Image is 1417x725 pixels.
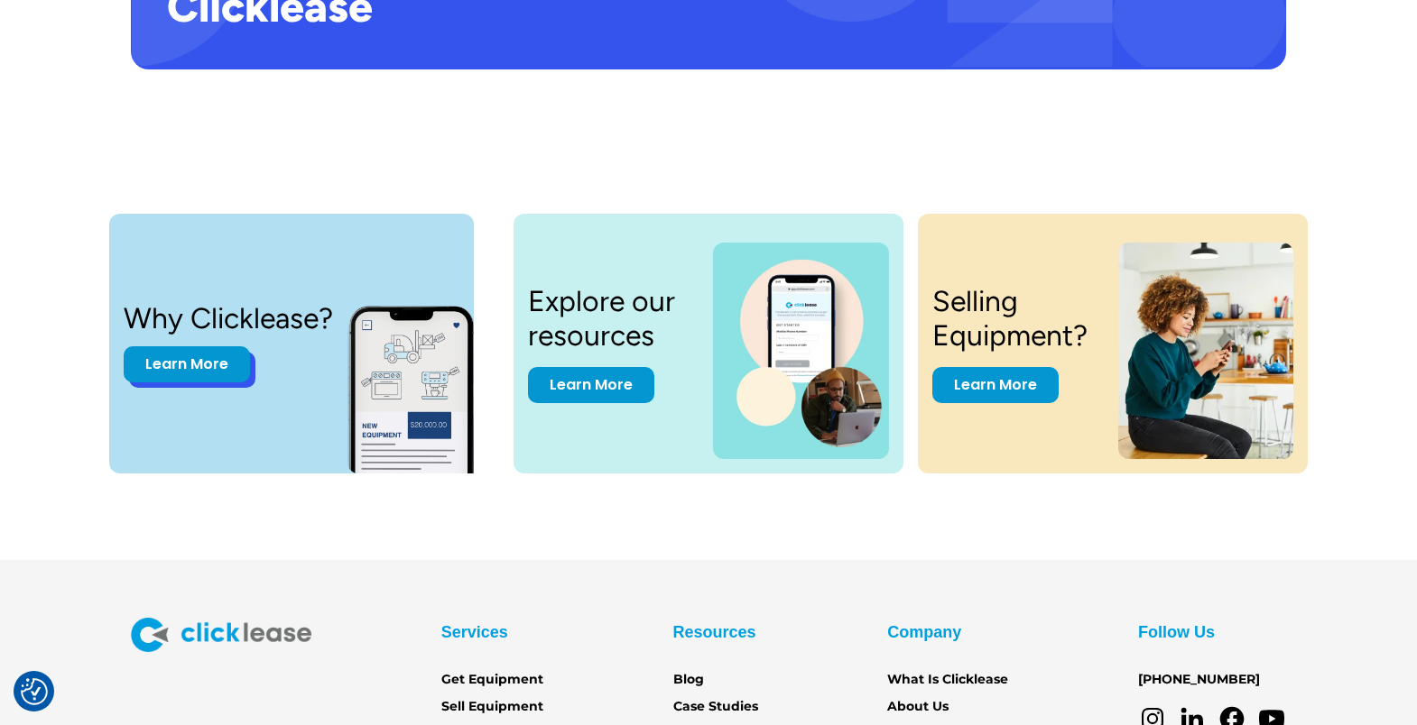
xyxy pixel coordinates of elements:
[124,301,333,335] h3: Why Clicklease?
[673,697,758,717] a: Case Studies
[528,284,691,353] h3: Explore our resources
[932,367,1059,403] a: Learn More
[673,618,756,647] div: Resources
[1118,243,1293,459] img: a woman sitting on a stool looking at her cell phone
[21,678,48,705] img: Revisit consent button
[1138,618,1215,647] div: Follow Us
[347,286,506,473] img: New equipment quote on the screen of a smart phone
[887,618,961,647] div: Company
[1138,670,1260,690] a: [PHONE_NUMBER]
[887,670,1008,690] a: What Is Clicklease
[713,243,889,459] img: a photo of a man on a laptop and a cell phone
[124,346,250,382] a: Learn More
[887,697,949,717] a: About Us
[131,618,311,652] img: Clicklease logo
[441,618,508,647] div: Services
[932,284,1097,353] h3: Selling Equipment?
[528,367,654,403] a: Learn More
[21,678,48,705] button: Consent Preferences
[441,697,543,717] a: Sell Equipment
[441,670,543,690] a: Get Equipment
[673,670,704,690] a: Blog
